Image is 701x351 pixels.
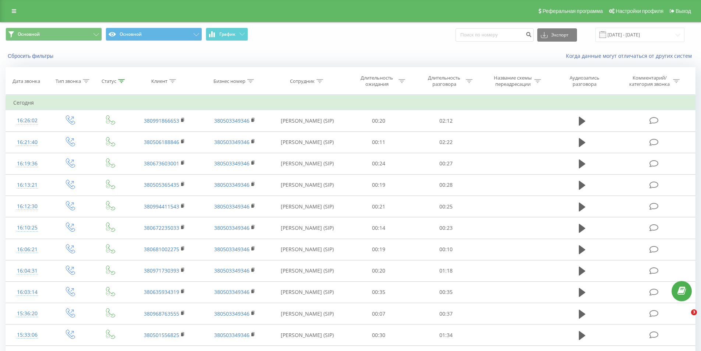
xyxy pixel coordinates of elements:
a: 380635934319 [144,288,179,295]
a: 380503349346 [214,246,249,253]
a: 380505365435 [144,181,179,188]
div: Дата звонка [13,78,40,84]
button: График [206,28,248,41]
td: 00:20 [345,110,413,131]
td: 00:24 [345,153,413,174]
td: 02:12 [413,110,480,131]
td: 00:19 [345,239,413,260]
td: 00:20 [345,260,413,281]
td: 00:21 [345,196,413,217]
div: 16:04:31 [13,264,42,278]
div: 16:19:36 [13,157,42,171]
a: 380672235033 [144,224,179,231]
td: 00:07 [345,303,413,324]
a: 380503349346 [214,203,249,210]
div: 16:10:25 [13,221,42,235]
button: Сбросить фильтры [6,53,57,59]
div: 16:12:30 [13,199,42,214]
div: 16:26:02 [13,113,42,128]
div: Комментарий/категория звонка [628,75,671,87]
td: 00:37 [413,303,480,324]
div: 16:03:14 [13,285,42,299]
a: 380681002275 [144,246,179,253]
a: 380503349346 [214,331,249,338]
td: 00:35 [345,281,413,303]
td: 00:23 [413,217,480,239]
div: Тип звонка [56,78,81,84]
span: 3 [691,309,697,315]
td: 00:11 [345,131,413,153]
button: Основной [6,28,102,41]
div: Бизнес номер [213,78,245,84]
a: 380503349346 [214,160,249,167]
button: Экспорт [537,28,577,42]
td: [PERSON_NAME] (SIP) [270,110,345,131]
a: 380503349346 [214,138,249,145]
td: [PERSON_NAME] (SIP) [270,196,345,217]
div: Длительность разговора [425,75,464,87]
a: 380968763555 [144,310,179,317]
button: Основной [106,28,202,41]
div: Аудиозапись разговора [560,75,608,87]
td: [PERSON_NAME] (SIP) [270,324,345,346]
td: Сегодня [6,95,695,110]
div: 16:13:21 [13,178,42,192]
a: 380501556825 [144,331,179,338]
span: График [219,32,236,37]
td: [PERSON_NAME] (SIP) [270,281,345,303]
td: 01:34 [413,324,480,346]
a: 380503349346 [214,267,249,274]
td: 01:18 [413,260,480,281]
td: 00:14 [345,217,413,239]
div: Сотрудник [290,78,315,84]
a: 380503349346 [214,224,249,231]
td: [PERSON_NAME] (SIP) [270,303,345,324]
div: Длительность ожидания [357,75,397,87]
span: Основной [18,31,40,37]
td: 00:10 [413,239,480,260]
td: [PERSON_NAME] (SIP) [270,217,345,239]
td: [PERSON_NAME] (SIP) [270,153,345,174]
td: [PERSON_NAME] (SIP) [270,239,345,260]
div: 15:33:06 [13,328,42,342]
a: 380503349346 [214,288,249,295]
a: 380503349346 [214,181,249,188]
a: 380506188846 [144,138,179,145]
iframe: Intercom live chat [676,309,694,327]
div: 16:06:21 [13,242,42,257]
div: 15:36:20 [13,306,42,321]
div: Название схемы переадресации [493,75,532,87]
span: Настройки профиля [616,8,663,14]
td: 00:28 [413,174,480,196]
div: Клиент [151,78,167,84]
a: 380991866653 [144,117,179,124]
td: 00:25 [413,196,480,217]
td: 00:35 [413,281,480,303]
a: 380994411543 [144,203,179,210]
div: Статус [102,78,116,84]
a: Когда данные могут отличаться от других систем [566,52,695,59]
a: 380971730393 [144,267,179,274]
a: 380503349346 [214,117,249,124]
a: 380673603001 [144,160,179,167]
td: 00:30 [345,324,413,346]
input: Поиск по номеру [456,28,534,42]
div: 16:21:40 [13,135,42,150]
td: [PERSON_NAME] (SIP) [270,260,345,281]
td: [PERSON_NAME] (SIP) [270,131,345,153]
span: Реферальная программа [542,8,603,14]
td: 00:19 [345,174,413,196]
td: [PERSON_NAME] (SIP) [270,174,345,196]
td: 02:22 [413,131,480,153]
a: 380503349346 [214,310,249,317]
td: 00:27 [413,153,480,174]
span: Выход [676,8,691,14]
